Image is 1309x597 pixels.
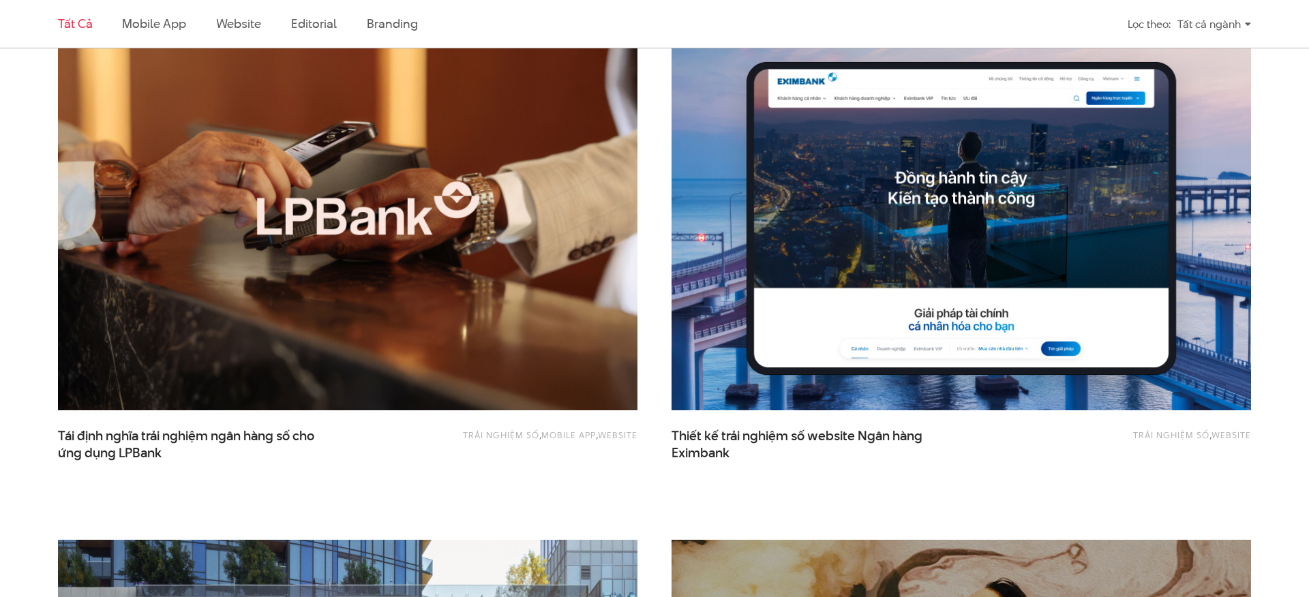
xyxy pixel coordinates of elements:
img: LPBank Thumb [29,3,667,429]
a: Tái định nghĩa trải nghiệm ngân hàng số choứng dụng LPBank [58,427,331,461]
img: Eximbank Website Portal [672,22,1251,410]
span: ứng dụng LPBank [58,444,162,462]
span: Eximbank [672,444,729,462]
a: Website [1212,429,1251,441]
a: Mobile app [541,429,596,441]
a: Trải nghiệm số [1133,429,1209,441]
a: Thiết kế trải nghiệm số website Ngân hàngEximbank [672,427,944,461]
div: , [1019,427,1251,455]
span: Tái định nghĩa trải nghiệm ngân hàng số cho [58,427,331,461]
span: Thiết kế trải nghiệm số website Ngân hàng [672,427,944,461]
a: Trải nghiệm số [463,429,539,441]
a: Website [216,15,261,32]
a: Website [598,429,637,441]
div: , , [406,427,637,455]
a: Branding [367,15,417,32]
a: Editorial [291,15,337,32]
div: Tất cả ngành [1177,12,1251,36]
div: Lọc theo: [1128,12,1171,36]
a: Tất cả [58,15,92,32]
a: Mobile app [122,15,185,32]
